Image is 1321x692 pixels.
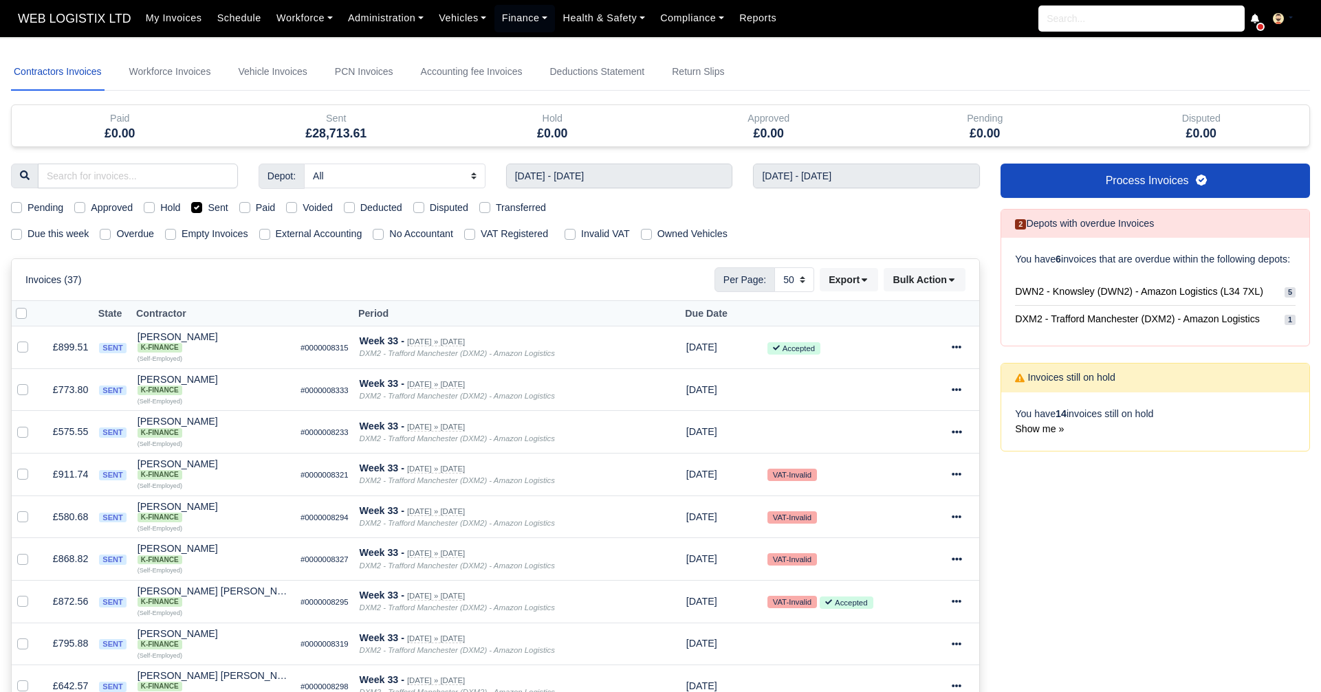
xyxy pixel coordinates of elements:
[496,200,546,216] label: Transferred
[332,54,396,91] a: PCN Invoices
[1001,392,1309,451] div: You have invoices still on hold
[269,5,340,32] a: Workforce
[138,671,290,691] div: [PERSON_NAME] [PERSON_NAME]
[301,428,349,436] small: #0000008233
[138,525,182,532] small: (Self-Employed)
[681,301,762,326] th: Due Date
[884,268,965,291] div: Bulk Action
[138,5,210,32] a: My Invoices
[1056,254,1061,265] strong: 6
[431,5,494,32] a: Vehicles
[1104,111,1300,126] div: Disputed
[360,590,404,601] strong: Week 33 -
[39,623,94,665] td: £795.88
[767,469,817,481] small: VAT-Invalid
[820,268,884,291] div: Export
[138,343,182,353] span: K-Finance
[94,301,131,326] th: State
[340,5,431,32] a: Administration
[767,342,820,355] small: Accepted
[11,5,138,32] span: WEB LOGISTIX LTD
[820,268,878,291] button: Export
[1104,126,1300,141] h5: £0.00
[1015,306,1296,333] a: DXM2 - Trafford Manchester (DXM2) - Amazon Logistics 1
[820,596,873,609] small: Accepted
[657,226,728,242] label: Owned Vehicles
[301,682,349,691] small: #0000008298
[360,200,402,216] label: Deducted
[686,638,717,649] span: 3 days from now
[99,682,126,692] span: sent
[138,544,290,564] div: [PERSON_NAME]
[138,440,182,447] small: (Self-Employed)
[686,553,717,564] span: 3 days from now
[407,423,465,432] small: [DATE] » [DATE]
[39,453,94,495] td: £911.74
[38,164,238,188] input: Search for invoices...
[581,226,630,242] label: Invalid VAT
[671,126,867,141] h5: £0.00
[1015,311,1260,327] span: DXM2 - Trafford Manchester (DXM2) - Amazon Logistics
[1015,218,1154,230] h6: Depots with overdue Invoices
[138,513,182,522] span: K-Finance
[138,332,290,353] div: [PERSON_NAME]
[360,462,404,473] strong: Week 33 -
[767,511,817,524] small: VAT-Invalid
[686,469,717,480] span: 3 days from now
[138,567,182,574] small: (Self-Employed)
[671,111,867,126] div: Approved
[407,507,465,516] small: [DATE] » [DATE]
[301,471,349,479] small: #0000008321
[547,54,647,91] a: Deductions Statement
[138,416,290,437] div: [PERSON_NAME] K-Finance
[669,54,727,91] a: Return Slips
[360,476,555,484] i: DXM2 - Trafford Manchester (DXM2) - Amazon Logistics
[1093,105,1310,146] div: Disputed
[407,337,465,346] small: [DATE] » [DATE]
[138,682,182,691] span: K-Finance
[494,5,556,32] a: Finance
[360,646,555,654] i: DXM2 - Trafford Manchester (DXM2) - Amazon Logistics
[887,126,1083,141] h5: £0.00
[39,495,94,538] td: £580.68
[138,332,290,353] div: [PERSON_NAME] K-Finance
[753,164,980,188] input: End week...
[138,597,182,607] span: K-Finance
[138,640,182,649] span: K-Finance
[138,610,182,616] small: (Self-Employed)
[1015,423,1064,434] a: Show me »
[208,200,228,216] label: Sent
[407,380,465,389] small: [DATE] » [DATE]
[39,538,94,581] td: £868.82
[1001,164,1310,198] a: Process Invoices
[138,355,182,362] small: (Self-Employed)
[239,126,435,141] h5: £28,713.61
[39,580,94,623] td: £872.56
[138,502,290,522] div: [PERSON_NAME] K-Finance
[11,5,138,32] a: WEB LOGISTIX LTD
[767,596,817,608] small: VAT-Invalid
[455,111,651,126] div: Hold
[138,428,182,438] span: K-Finance
[1074,533,1321,692] iframe: Chat Widget
[138,375,290,395] div: [PERSON_NAME]
[301,598,349,606] small: #0000008295
[506,164,733,188] input: Start week...
[360,505,404,516] strong: Week 33 -
[132,301,295,326] th: Contractor
[127,54,214,91] a: Workforce Invoices
[301,513,349,522] small: #0000008294
[138,416,290,437] div: [PERSON_NAME]
[360,378,404,389] strong: Week 33 -
[12,105,228,146] div: Paid
[138,586,290,607] div: [PERSON_NAME] [PERSON_NAME] K-Finance
[301,386,349,394] small: #0000008333
[259,164,305,188] span: Depot:
[138,544,290,564] div: [PERSON_NAME] K-Finance
[1056,408,1067,419] strong: 14
[1015,278,1296,306] a: DWN2 - Knowsley (DWN2) - Amazon Logistics (L34 7XL) 5
[239,111,435,126] div: Sent
[160,200,180,216] label: Hold
[138,586,290,607] div: [PERSON_NAME] [PERSON_NAME]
